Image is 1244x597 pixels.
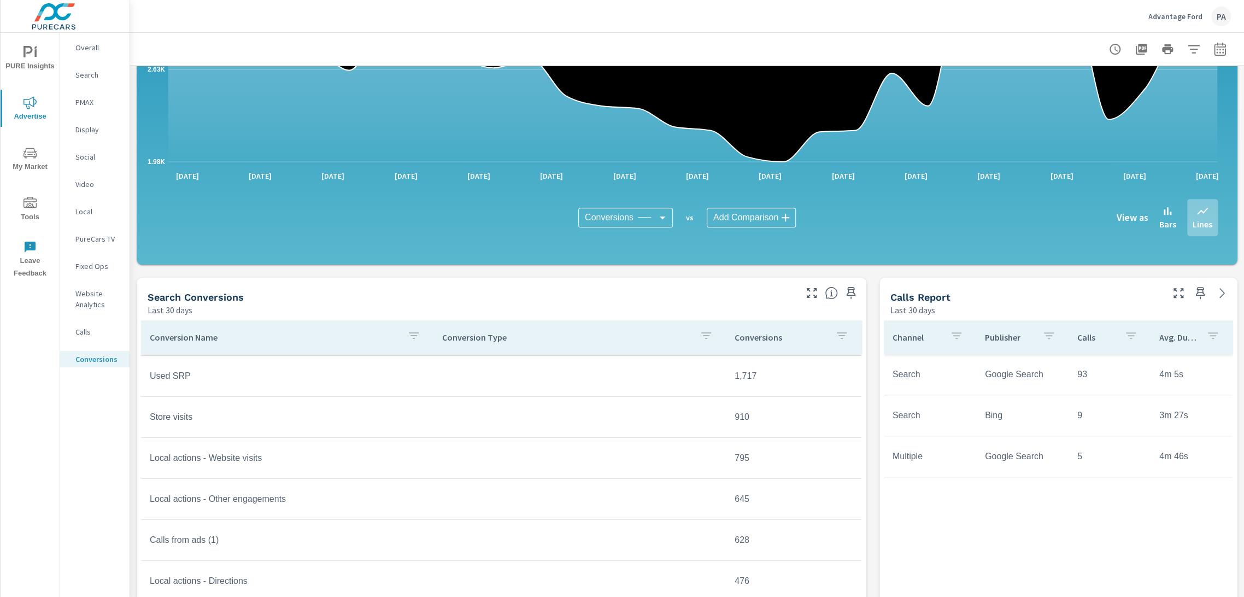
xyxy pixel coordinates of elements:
[60,67,130,83] div: Search
[803,284,820,302] button: Make Fullscreen
[4,197,56,224] span: Tools
[314,171,352,182] p: [DATE]
[1069,402,1151,429] td: 9
[141,485,433,513] td: Local actions - Other engagements
[842,284,860,302] span: Save this to your personalized report
[735,332,826,343] p: Conversions
[75,261,121,272] p: Fixed Ops
[148,66,165,73] text: 2.63K
[1069,361,1151,388] td: 93
[970,171,1008,182] p: [DATE]
[884,402,976,429] td: Search
[75,179,121,190] p: Video
[976,443,1069,470] td: Google Search
[1130,38,1152,60] button: "Export Report to PDF"
[75,42,121,53] p: Overall
[825,286,838,300] span: Search Conversions include Actions, Leads and Unmapped Conversions
[60,121,130,138] div: Display
[60,324,130,340] div: Calls
[726,526,861,554] td: 628
[60,203,130,220] div: Local
[442,332,691,343] p: Conversion Type
[1157,38,1178,60] button: Print Report
[890,291,950,303] h5: Calls Report
[1077,332,1116,343] p: Calls
[884,443,976,470] td: Multiple
[1193,218,1212,231] p: Lines
[4,96,56,123] span: Advertise
[75,124,121,135] p: Display
[890,303,935,317] p: Last 30 days
[1117,212,1148,223] h6: View as
[673,213,707,223] p: vs
[726,403,861,431] td: 910
[1159,218,1176,231] p: Bars
[4,46,56,73] span: PURE Insights
[148,303,192,317] p: Last 30 days
[726,444,861,472] td: 795
[4,147,56,173] span: My Market
[1211,7,1231,26] div: PA
[678,171,717,182] p: [DATE]
[60,176,130,192] div: Video
[75,151,121,162] p: Social
[141,362,433,390] td: Used SRP
[1209,38,1231,60] button: Select Date Range
[387,171,425,182] p: [DATE]
[141,444,433,472] td: Local actions - Website visits
[141,403,433,431] td: Store visits
[1192,284,1209,302] span: Save this to your personalized report
[4,241,56,280] span: Leave Feedback
[893,332,941,343] p: Channel
[75,69,121,80] p: Search
[1069,443,1151,470] td: 5
[141,526,433,554] td: Calls from ads (1)
[824,171,862,182] p: [DATE]
[60,149,130,165] div: Social
[75,326,121,337] p: Calls
[75,206,121,217] p: Local
[1151,402,1233,429] td: 3m 27s
[605,171,643,182] p: [DATE]
[60,39,130,56] div: Overall
[1159,332,1198,343] p: Avg. Duration
[884,361,976,388] td: Search
[150,332,398,343] p: Conversion Name
[148,158,165,166] text: 1.98K
[726,485,861,513] td: 645
[168,171,207,182] p: [DATE]
[707,208,796,227] div: Add Comparison
[460,171,498,182] p: [DATE]
[585,212,633,223] span: Conversions
[60,285,130,313] div: Website Analytics
[75,354,121,365] p: Conversions
[713,212,778,223] span: Add Comparison
[60,94,130,110] div: PMAX
[726,567,861,595] td: 476
[1042,171,1081,182] p: [DATE]
[75,97,121,108] p: PMAX
[1116,171,1154,182] p: [DATE]
[1170,284,1187,302] button: Make Fullscreen
[75,288,121,310] p: Website Analytics
[60,231,130,247] div: PureCars TV
[60,351,130,367] div: Conversions
[532,171,571,182] p: [DATE]
[726,362,861,390] td: 1,717
[578,208,673,227] div: Conversions
[1151,443,1233,470] td: 4m 46s
[1148,11,1202,21] p: Advantage Ford
[1213,284,1231,302] a: See more details in report
[1151,361,1233,388] td: 4m 5s
[148,291,244,303] h5: Search Conversions
[241,171,279,182] p: [DATE]
[985,332,1034,343] p: Publisher
[1188,171,1227,182] p: [DATE]
[60,258,130,274] div: Fixed Ops
[976,361,1069,388] td: Google Search
[897,171,935,182] p: [DATE]
[1183,38,1205,60] button: Apply Filters
[75,233,121,244] p: PureCars TV
[751,171,789,182] p: [DATE]
[1,33,60,284] div: nav menu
